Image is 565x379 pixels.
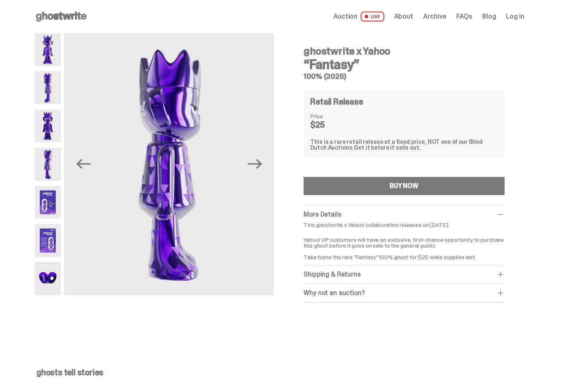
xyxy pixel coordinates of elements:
[35,148,61,181] img: Yahoo-HG---4.png
[304,58,504,71] h3: “Fantasy”
[394,13,413,20] a: About
[304,46,504,56] h4: ghostwrite x Yahoo
[304,177,504,195] button: BUY NOW
[333,13,357,20] span: Auction
[74,155,92,173] button: Previous
[35,186,61,219] img: Yahoo-HG---5.png
[361,12,384,21] span: LIVE
[304,210,341,219] span: More Details
[35,262,61,295] img: Yahoo-HG---7.png
[35,110,61,143] img: Yahoo-HG---3.png
[65,33,274,295] img: Yahoo-HG---4.png
[482,13,496,20] a: Blog
[35,33,61,66] img: Yahoo-HG---1.png
[310,139,498,150] div: This is a rare retail release at a fixed price, NOT one of our Blind Dutch Auctions.
[354,144,421,151] span: Get it before it sells out.
[333,12,384,21] a: Auction LIVE
[304,73,504,80] h5: 100% (2025)
[35,71,61,104] img: Yahoo-HG---2.png
[423,13,446,20] a: Archive
[304,231,504,260] p: Yahoo! VIP customers will have an exclusive, first-chance opportunity to purchase this ghost befo...
[304,222,504,228] p: This ghostwrite x Yahoo! collaboration releases on [DATE].
[36,368,522,377] p: ghosts tell stories
[304,270,504,279] div: Shipping & Returns
[310,98,363,106] h4: Retail Release
[506,13,524,20] a: Log in
[310,121,352,129] dd: $25
[310,113,352,119] dt: Price
[35,224,61,257] img: Yahoo-HG---6.png
[304,289,504,297] div: Why not an auction?
[246,155,264,173] button: Next
[456,13,472,20] a: FAQs
[390,183,419,189] div: BUY NOW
